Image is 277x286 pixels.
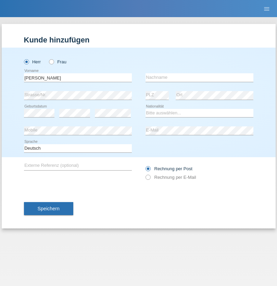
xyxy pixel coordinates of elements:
[24,202,73,215] button: Speichern
[146,175,150,183] input: Rechnung per E-Mail
[24,59,28,64] input: Herr
[146,175,196,180] label: Rechnung per E-Mail
[24,59,41,64] label: Herr
[146,166,150,175] input: Rechnung per Post
[49,59,66,64] label: Frau
[263,5,270,12] i: menu
[49,59,53,64] input: Frau
[24,36,253,44] h1: Kunde hinzufügen
[146,166,192,171] label: Rechnung per Post
[260,7,274,11] a: menu
[38,206,60,211] span: Speichern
